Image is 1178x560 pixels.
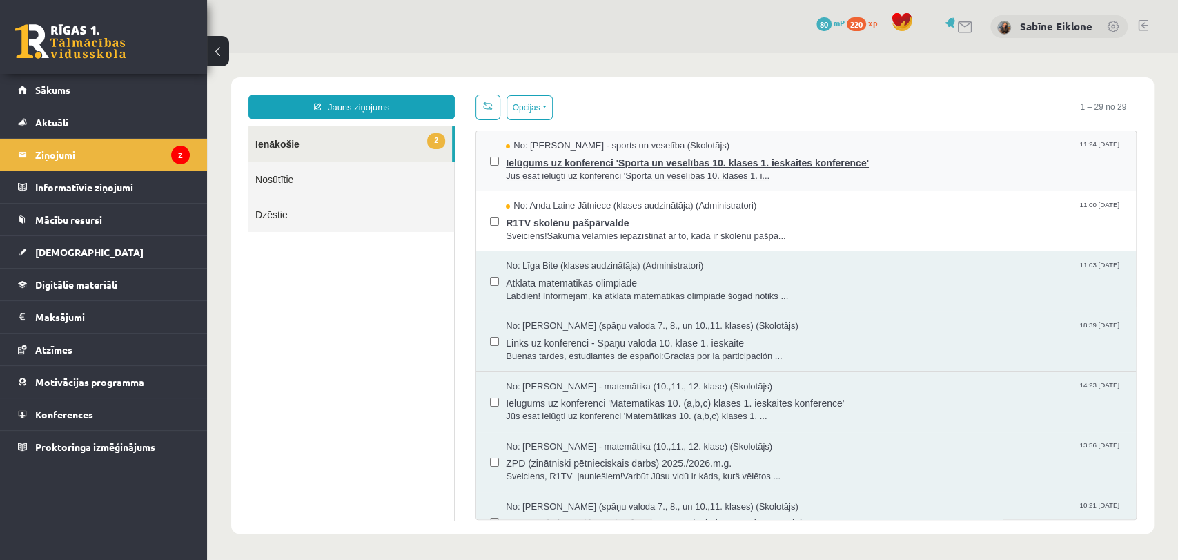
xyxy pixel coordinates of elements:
[299,387,915,430] a: No: [PERSON_NAME] - matemātika (10.,11., 12. klase) (Skolotājs) 13:56 [DATE] ZPD (zinātniski pētn...
[18,106,190,138] a: Aktuāli
[299,237,915,250] span: Labdien! Informējam, ka atklātā matemātikas olimpiāde šogad notiks ...
[35,301,190,333] legend: Maksājumi
[35,246,144,258] span: [DEMOGRAPHIC_DATA]
[220,80,238,96] span: 2
[870,267,915,277] span: 18:39 [DATE]
[870,327,915,338] span: 14:23 [DATE]
[299,447,591,461] span: No: [PERSON_NAME] (spāņu valoda 7., 8., un 10.,11. klases) (Skolotājs)
[834,17,845,28] span: mP
[18,139,190,171] a: Ziņojumi2
[15,24,126,59] a: Rīgas 1. Tālmācības vidusskola
[299,146,549,160] span: No: Anda Laine Jātniece (klases audzinātāja) (Administratori)
[35,376,144,388] span: Motivācijas programma
[18,366,190,398] a: Motivācijas programma
[18,74,190,106] a: Sākums
[35,139,190,171] legend: Ziņojumi
[299,117,915,130] span: Jūs esat ielūgti uz konferenci 'Sporta un veselības 10. klases 1. i...
[18,398,190,430] a: Konferences
[299,267,915,309] a: No: [PERSON_NAME] (spāņu valoda 7., 8., un 10.,11. klases) (Skolotājs) 18:39 [DATE] Links uz konf...
[300,42,346,67] button: Opcijas
[299,177,915,190] span: Sveiciens!Sākumā vēlamies iepazīstināt ar to, kāda ir skolēnu pašpā...
[41,144,247,179] a: Dzēstie
[1020,19,1092,33] a: Sabīne Eiklone
[18,301,190,333] a: Maksājumi
[35,441,155,453] span: Proktoringa izmēģinājums
[870,447,915,458] span: 10:21 [DATE]
[299,86,915,129] a: No: [PERSON_NAME] - sports un veselība (Skolotājs) 11:24 [DATE] Ielūgums uz konferenci 'Sporta un...
[997,21,1011,35] img: Sabīne Eiklone
[18,171,190,203] a: Informatīvie ziņojumi
[816,17,845,28] a: 80 mP
[299,460,915,477] span: Spāņu valoda 10. klase - konference par 1. ieskaites mācību materiālu
[870,206,915,217] span: 11:03 [DATE]
[299,206,496,220] span: No: Līga Bite (klases audzinātāja) (Administratori)
[870,86,915,97] span: 11:24 [DATE]
[299,99,915,117] span: Ielūgums uz konferenci 'Sporta un veselības 10. klases 1. ieskaites konference'
[41,73,245,108] a: 2Ienākošie
[299,146,915,189] a: No: Anda Laine Jātniece (klases audzinātāja) (Administratori) 11:00 [DATE] R1TV skolēnu pašpārval...
[299,417,915,430] span: Sveiciens, R1TV jauniešiem!Varbūt Jūsu vidū ir kāds, kurš vēlētos ...
[847,17,866,31] span: 220
[35,213,102,226] span: Mācību resursi
[35,171,190,203] legend: Informatīvie ziņojumi
[299,160,915,177] span: R1TV skolēnu pašpārvalde
[35,343,72,356] span: Atzīmes
[299,327,915,370] a: No: [PERSON_NAME] - matemātika (10.,11., 12. klase) (Skolotājs) 14:23 [DATE] Ielūgums uz konferen...
[299,357,915,370] span: Jūs esat ielūgti uz konferenci 'Matemātikas 10. (a,b,c) klases 1. ...
[299,387,565,400] span: No: [PERSON_NAME] - matemātika (10.,11., 12. klase) (Skolotājs)
[18,236,190,268] a: [DEMOGRAPHIC_DATA]
[35,408,93,421] span: Konferences
[299,327,565,340] span: No: [PERSON_NAME] - matemātika (10.,11., 12. klase) (Skolotājs)
[299,280,915,297] span: Links uz konferenci - Spāņu valoda 10. klase 1. ieskaite
[847,17,884,28] a: 220 xp
[18,204,190,235] a: Mācību resursi
[868,17,877,28] span: xp
[299,267,591,280] span: No: [PERSON_NAME] (spāņu valoda 7., 8., un 10.,11. klases) (Skolotājs)
[35,84,70,96] span: Sākums
[299,220,915,237] span: Atklātā matemātikas olimpiāde
[299,297,915,310] span: Buenas tardes, estudiantes de español:Gracias por la participación ...
[41,108,247,144] a: Nosūtītie
[41,41,248,66] a: Jauns ziņojums
[863,41,930,66] span: 1 – 29 no 29
[870,387,915,398] span: 13:56 [DATE]
[18,334,190,365] a: Atzīmes
[299,206,915,249] a: No: Līga Bite (klases audzinātāja) (Administratori) 11:03 [DATE] Atklātā matemātikas olimpiāde La...
[299,400,915,417] span: ZPD (zinātniski pētnieciskais darbs) 2025./2026.m.g.
[299,340,915,357] span: Ielūgums uz konferenci 'Matemātikas 10. (a,b,c) klases 1. ieskaites konference'
[299,447,915,490] a: No: [PERSON_NAME] (spāņu valoda 7., 8., un 10.,11. klases) (Skolotājs) 10:21 [DATE] Spāņu valoda ...
[299,86,522,99] span: No: [PERSON_NAME] - sports un veselība (Skolotājs)
[18,431,190,463] a: Proktoringa izmēģinājums
[35,116,68,128] span: Aktuāli
[171,146,190,164] i: 2
[35,278,117,291] span: Digitālie materiāli
[816,17,832,31] span: 80
[870,146,915,157] span: 11:00 [DATE]
[18,269,190,300] a: Digitālie materiāli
